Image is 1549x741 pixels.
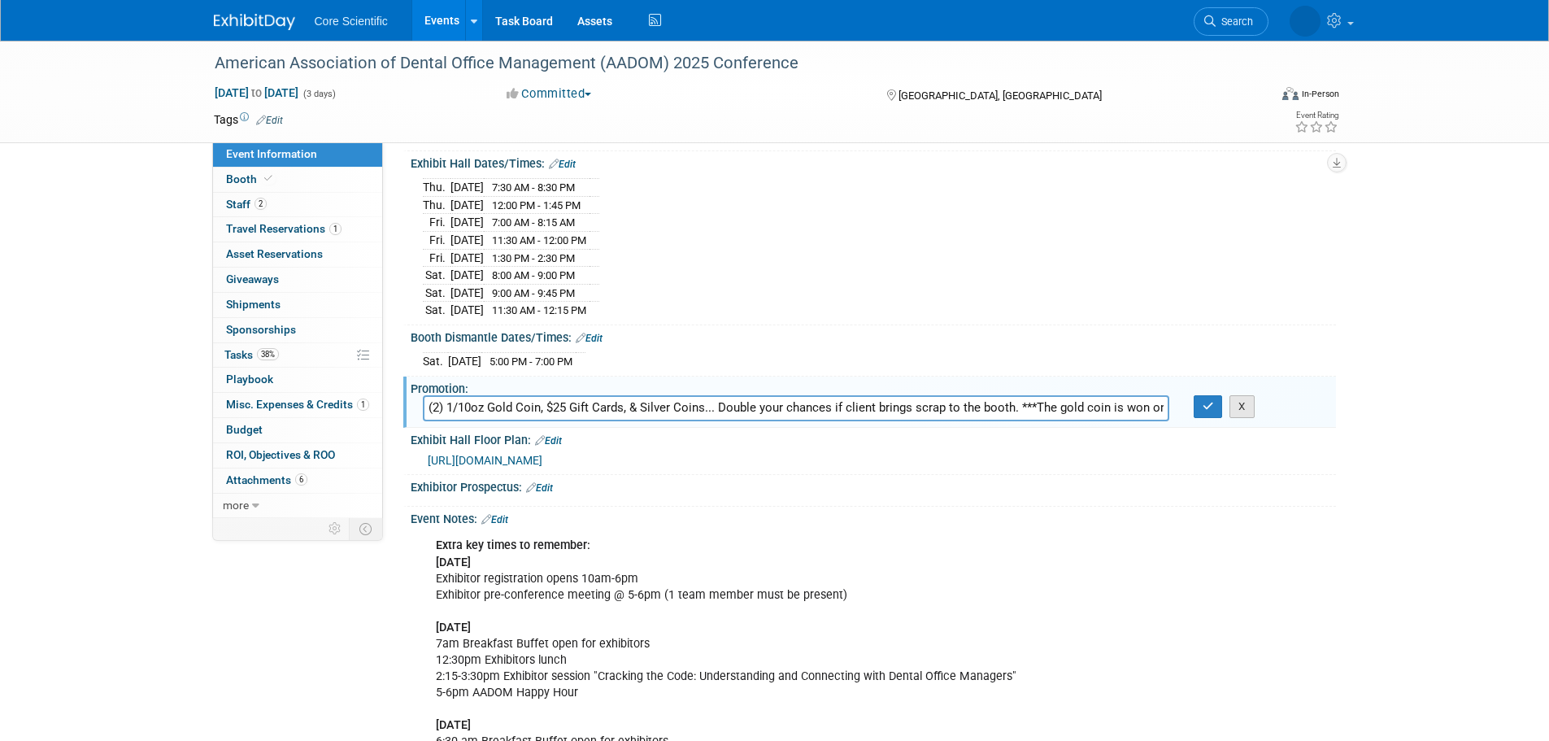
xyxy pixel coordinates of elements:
span: 9:00 AM - 9:45 PM [492,287,575,299]
span: Shipments [226,298,281,311]
td: [DATE] [448,353,481,370]
span: 12:00 PM - 1:45 PM [492,199,581,211]
td: Thu. [423,179,450,197]
a: Misc. Expenses & Credits1 [213,393,382,417]
a: Event Information [213,142,382,167]
span: Core Scientific [315,15,388,28]
td: Fri. [423,232,450,250]
td: [DATE] [450,249,484,267]
td: Fri. [423,249,450,267]
a: Tasks38% [213,343,382,368]
span: [DATE] [DATE] [214,85,299,100]
td: Fri. [423,214,450,232]
td: [DATE] [450,214,484,232]
span: Sponsorships [226,323,296,336]
a: Staff2 [213,193,382,217]
span: 1 [329,223,342,235]
td: [DATE] [450,302,484,319]
a: Attachments6 [213,469,382,493]
a: Asset Reservations [213,242,382,267]
td: [DATE] [450,267,484,285]
span: Search [1216,15,1253,28]
div: Event Notes: [411,507,1336,528]
td: Sat. [423,267,450,285]
a: Search [1194,7,1268,36]
span: Tasks [224,348,279,361]
a: Booth [213,168,382,192]
img: Format-Inperson.png [1282,87,1299,100]
span: 1:30 PM - 2:30 PM [492,252,575,264]
span: 11:30 AM - 12:15 PM [492,304,586,316]
a: [URL][DOMAIN_NAME] [428,454,542,467]
span: 6 [295,473,307,486]
span: Budget [226,423,263,436]
td: [DATE] [450,179,484,197]
span: 7:00 AM - 8:15 AM [492,216,575,229]
span: 2 [255,198,267,210]
div: Exhibit Hall Dates/Times: [411,151,1336,172]
div: Event Rating [1294,111,1338,120]
a: Sponsorships [213,318,382,342]
span: Giveaways [226,272,279,286]
div: Booth Dismantle Dates/Times: [411,325,1336,347]
div: Promotion: [411,377,1336,397]
td: Sat. [423,284,450,302]
span: (3 days) [302,89,336,99]
a: Budget [213,418,382,442]
a: Edit [576,333,603,344]
div: In-Person [1301,88,1339,100]
img: Alyona Yurchenko [1290,6,1321,37]
i: Booth reservation complete [264,174,272,183]
span: Booth [226,172,276,185]
td: Tags [214,111,283,128]
span: Misc. Expenses & Credits [226,398,369,411]
div: Exhibit Hall Floor Plan: [411,428,1336,449]
b: [DATE] [436,621,471,634]
b: [DATE] [436,556,471,569]
div: Event Format [1173,85,1340,109]
td: [DATE] [450,284,484,302]
a: Edit [549,159,576,170]
a: Playbook [213,368,382,392]
button: X [1229,395,1255,418]
a: Shipments [213,293,382,317]
span: 38% [257,348,279,360]
span: more [223,499,249,512]
a: Edit [526,482,553,494]
div: Exhibitor Prospectus: [411,475,1336,496]
span: Asset Reservations [226,247,323,260]
span: to [249,86,264,99]
td: Sat. [423,302,450,319]
td: Toggle Event Tabs [349,518,382,539]
b: [DATE] [436,718,471,732]
span: Travel Reservations [226,222,342,235]
td: Personalize Event Tab Strip [321,518,350,539]
b: Extra key times to remember: [436,538,590,552]
a: Edit [481,514,508,525]
span: Event Information [226,147,317,160]
span: 8:00 AM - 9:00 PM [492,269,575,281]
span: ROI, Objectives & ROO [226,448,335,461]
a: Travel Reservations1 [213,217,382,242]
span: Staff [226,198,267,211]
span: Playbook [226,373,273,386]
a: Edit [535,435,562,447]
td: Thu. [423,196,450,214]
button: Committed [501,85,598,102]
a: Giveaways [213,268,382,292]
span: Attachments [226,473,307,486]
span: [GEOGRAPHIC_DATA], [GEOGRAPHIC_DATA] [899,89,1102,102]
td: [DATE] [450,232,484,250]
a: Edit [256,115,283,126]
div: American Association of Dental Office Management (AADOM) 2025 Conference [209,49,1244,78]
td: Sat. [423,353,448,370]
a: ROI, Objectives & ROO [213,443,382,468]
span: 11:30 AM - 12:00 PM [492,234,586,246]
td: [DATE] [450,196,484,214]
a: more [213,494,382,518]
span: 7:30 AM - 8:30 PM [492,181,575,194]
img: ExhibitDay [214,14,295,30]
span: 5:00 PM - 7:00 PM [490,355,572,368]
span: 1 [357,399,369,411]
